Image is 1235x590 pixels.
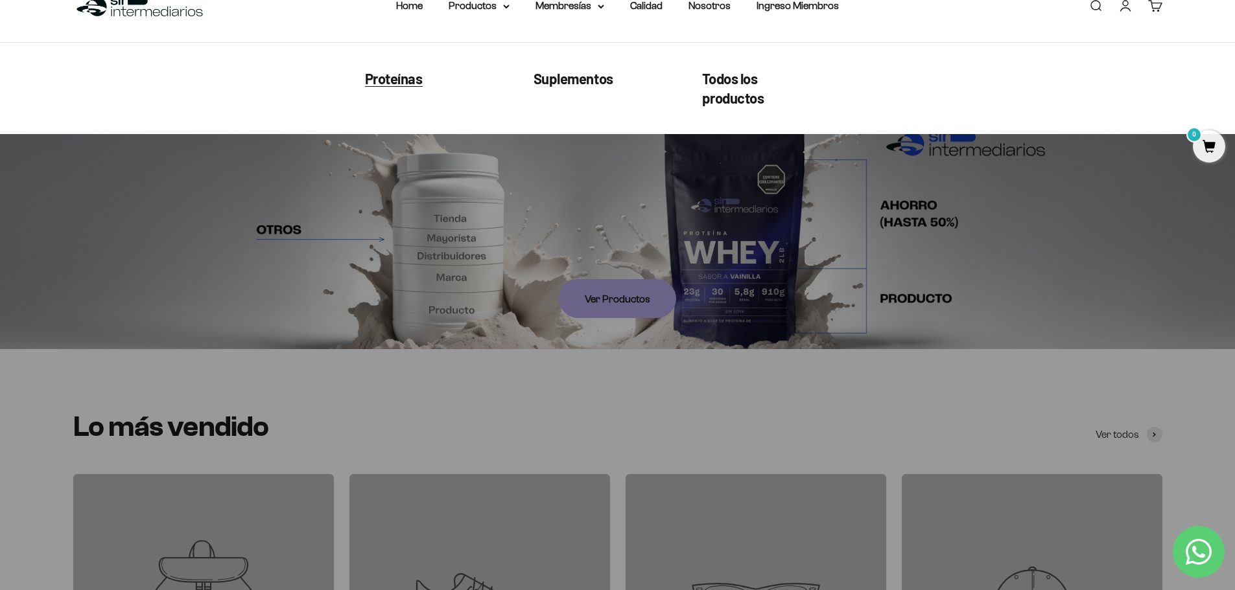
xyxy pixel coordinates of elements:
[1193,141,1225,155] a: 0
[1186,127,1202,142] mark: 0
[365,69,423,86] span: Proteínas
[1096,426,1162,443] a: Ver todos
[702,68,819,108] a: Todos los productos
[73,411,269,442] split-lines: Lo más vendido
[702,69,764,106] span: Todos los productos
[534,69,613,86] span: Suplementos
[559,279,676,318] a: Ver Productos
[1096,426,1139,443] span: Ver todos
[365,68,423,88] a: Proteínas
[534,68,613,88] a: Suplementos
